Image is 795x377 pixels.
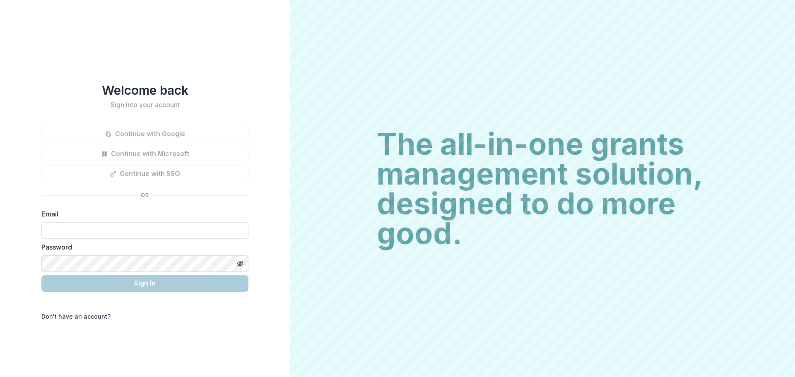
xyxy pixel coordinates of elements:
[41,209,243,219] label: Email
[41,312,111,321] p: Don't have an account?
[41,101,248,109] h2: Sign into your account
[41,146,248,162] button: Continue with Microsoft
[41,242,243,252] label: Password
[41,126,248,142] button: Continue with Google
[41,275,248,292] button: Sign In
[41,83,248,98] h1: Welcome back
[234,257,247,270] button: Toggle password visibility
[41,166,248,182] button: Continue with SSO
